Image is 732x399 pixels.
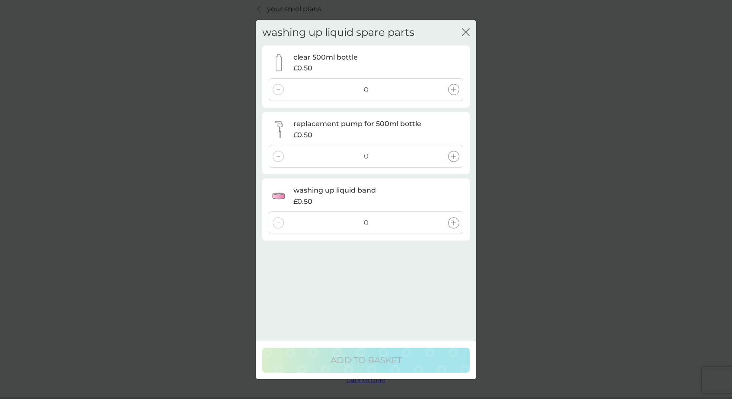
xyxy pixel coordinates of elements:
[270,121,287,138] img: replacement pump for 500ml bottle
[293,52,358,63] p: clear 500ml bottle
[331,353,402,367] p: ADD TO BASKET
[364,151,369,162] p: 0
[293,130,312,141] span: £0.50
[364,217,369,228] p: 0
[262,348,470,373] button: ADD TO BASKET
[293,185,376,196] p: washing up liquid band
[293,118,421,130] p: replacement pump for 500ml bottle
[462,28,470,37] button: close
[270,54,287,72] img: clear 500ml bottle
[262,26,414,39] h2: washing up liquid spare parts
[293,63,312,74] span: £0.50
[293,196,312,207] span: £0.50
[364,84,369,95] p: 0
[270,187,287,205] img: washing up liquid band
